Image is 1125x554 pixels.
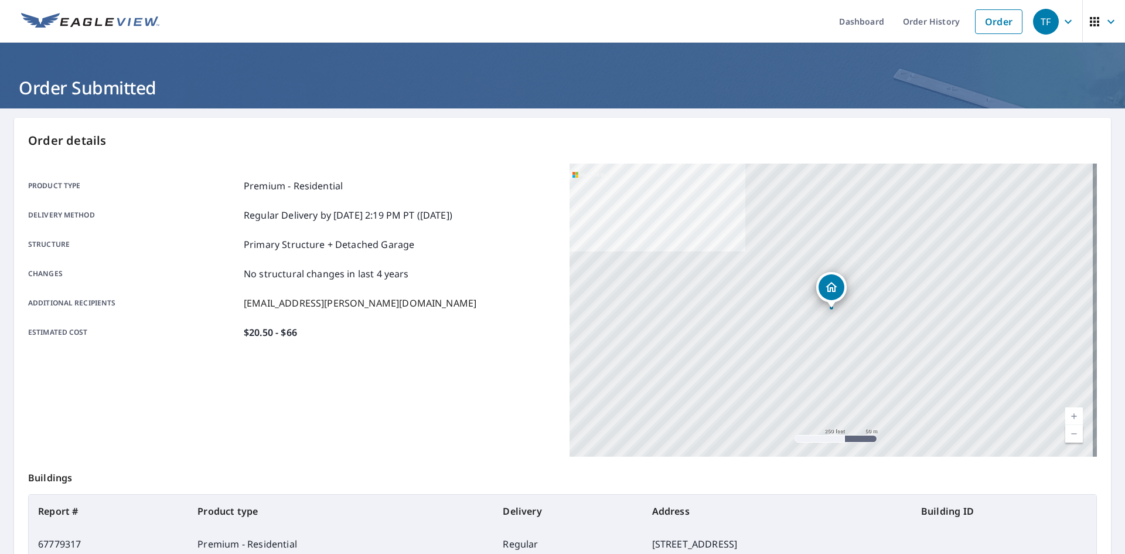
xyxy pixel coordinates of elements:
[28,179,239,193] p: Product type
[816,272,847,308] div: Dropped pin, building 1, Residential property, 1551 Valley Rd Coatesville, PA 19320
[21,13,159,30] img: EV Logo
[28,325,239,339] p: Estimated cost
[1065,425,1083,443] a: Current Level 17, Zoom Out
[14,76,1111,100] h1: Order Submitted
[244,267,409,281] p: No structural changes in last 4 years
[188,495,493,528] th: Product type
[244,325,297,339] p: $20.50 - $66
[28,237,239,251] p: Structure
[493,495,642,528] th: Delivery
[28,132,1097,149] p: Order details
[643,495,912,528] th: Address
[912,495,1096,528] th: Building ID
[28,208,239,222] p: Delivery method
[244,237,414,251] p: Primary Structure + Detached Garage
[28,267,239,281] p: Changes
[28,296,239,310] p: Additional recipients
[975,9,1022,34] a: Order
[28,457,1097,494] p: Buildings
[29,495,188,528] th: Report #
[244,179,343,193] p: Premium - Residential
[1065,407,1083,425] a: Current Level 17, Zoom In
[244,296,476,310] p: [EMAIL_ADDRESS][PERSON_NAME][DOMAIN_NAME]
[244,208,452,222] p: Regular Delivery by [DATE] 2:19 PM PT ([DATE])
[1033,9,1059,35] div: TF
